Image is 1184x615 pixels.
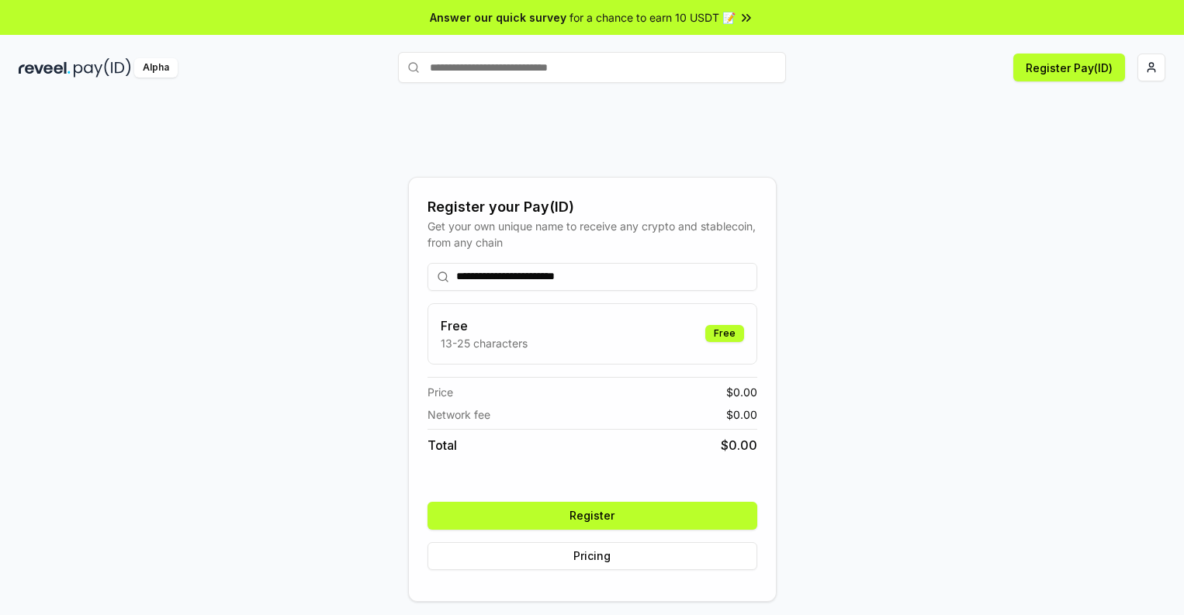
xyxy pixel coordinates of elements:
[19,58,71,78] img: reveel_dark
[430,9,566,26] span: Answer our quick survey
[569,9,736,26] span: for a chance to earn 10 USDT 📝
[428,218,757,250] div: Get your own unique name to receive any crypto and stablecoin, from any chain
[134,58,178,78] div: Alpha
[1013,54,1125,81] button: Register Pay(ID)
[721,436,757,454] span: $ 0.00
[705,325,744,342] div: Free
[726,384,757,400] span: $ 0.00
[428,436,457,454] span: Total
[441,316,528,335] h3: Free
[428,384,453,400] span: Price
[428,196,757,218] div: Register your Pay(ID)
[441,335,528,351] p: 13-25 characters
[428,542,757,570] button: Pricing
[74,58,131,78] img: pay_id
[428,502,757,530] button: Register
[726,406,757,423] span: $ 0.00
[428,406,490,423] span: Network fee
